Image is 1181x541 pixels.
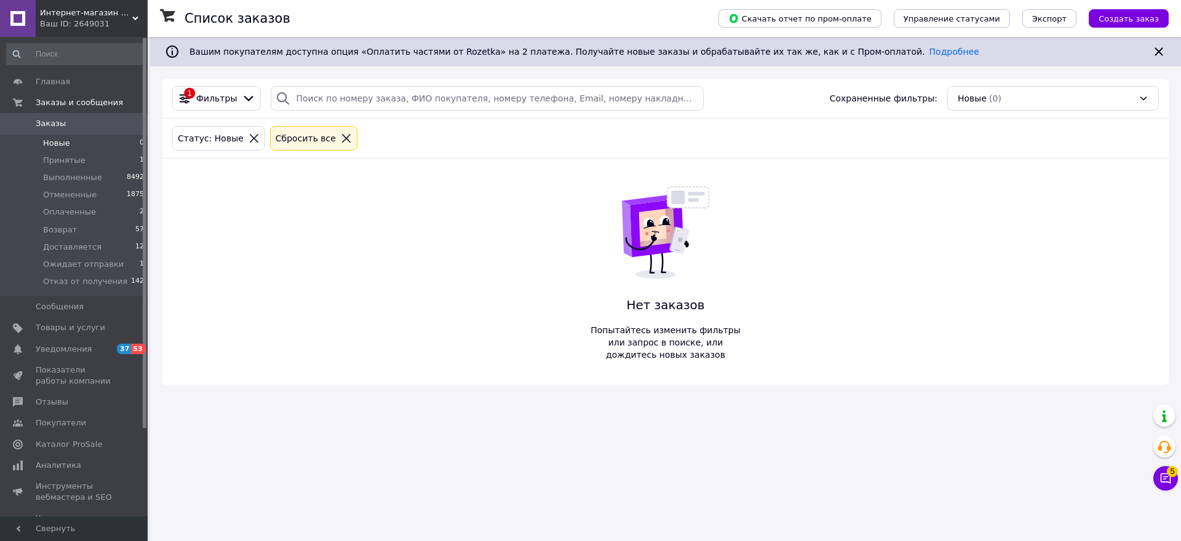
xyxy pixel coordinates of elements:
[140,259,144,270] span: 1
[127,172,144,183] span: 8492
[43,138,70,149] span: Новые
[140,207,144,218] span: 2
[273,132,338,145] div: Сбросить все
[36,76,70,87] span: Главная
[43,224,77,235] span: Возврат
[36,344,92,355] span: Уведомления
[36,397,68,408] span: Отзывы
[1099,14,1159,23] span: Создать заказ
[175,132,246,145] div: Статус: Новые
[43,242,101,253] span: Доставляется
[40,7,132,18] span: Интернет-магазин "Запчасти к ноутбукам"
[1032,14,1067,23] span: Экспорт
[36,439,102,450] span: Каталог ProSale
[36,417,86,428] span: Покупатели
[40,18,148,30] div: Ваш ID: 2649031
[127,189,144,200] span: 1875
[36,97,123,108] span: Заказы и сообщения
[36,322,105,333] span: Товары и услуги
[43,189,97,200] span: Отмененные
[140,155,144,166] span: 1
[140,138,144,149] span: 0
[43,276,127,287] span: Отказ от получения
[43,259,124,270] span: Ожидает отправки
[43,172,102,183] span: Выполненные
[36,118,66,129] span: Заказы
[36,301,84,312] span: Сообщения
[135,224,144,235] span: 57
[43,207,96,218] span: Оплаченные
[131,344,145,354] span: 53
[904,14,1000,23] span: Управление статусами
[1089,9,1169,28] button: Создать заказ
[1167,466,1178,477] span: 5
[36,481,114,503] span: Инструменты вебмастера и SEO
[131,276,144,287] span: 142
[894,9,1010,28] button: Управление статусами
[989,93,1001,103] span: (0)
[189,47,979,57] span: Вашим покупателям доступна опция «Оплатить частями от Rozetka» на 2 платежа. Получайте новые зака...
[36,460,81,471] span: Аналитика
[1076,13,1169,23] a: Создать заказ
[185,11,290,26] h1: Список заказов
[36,365,114,387] span: Показатели работы компании
[1153,466,1178,491] button: Чат с покупателем5
[584,296,747,314] span: Нет заказов
[584,324,747,361] span: Попытайтесь изменить фильтры или запрос в поиске, или дождитесь новых заказов
[271,86,704,111] input: Поиск по номеру заказа, ФИО покупателя, номеру телефона, Email, номеру накладной
[6,43,145,65] input: Поиск
[929,47,979,57] a: Подробнее
[196,92,237,105] span: Фильтры
[117,344,131,354] span: 37
[728,13,872,24] span: Скачать отчет по пром-оплате
[830,92,937,105] span: Сохраненные фильтры:
[1022,9,1076,28] button: Экспорт
[958,92,987,105] span: Новые
[718,9,881,28] button: Скачать отчет по пром-оплате
[36,513,114,535] span: Управление сайтом
[43,155,85,166] span: Принятые
[135,242,144,253] span: 12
